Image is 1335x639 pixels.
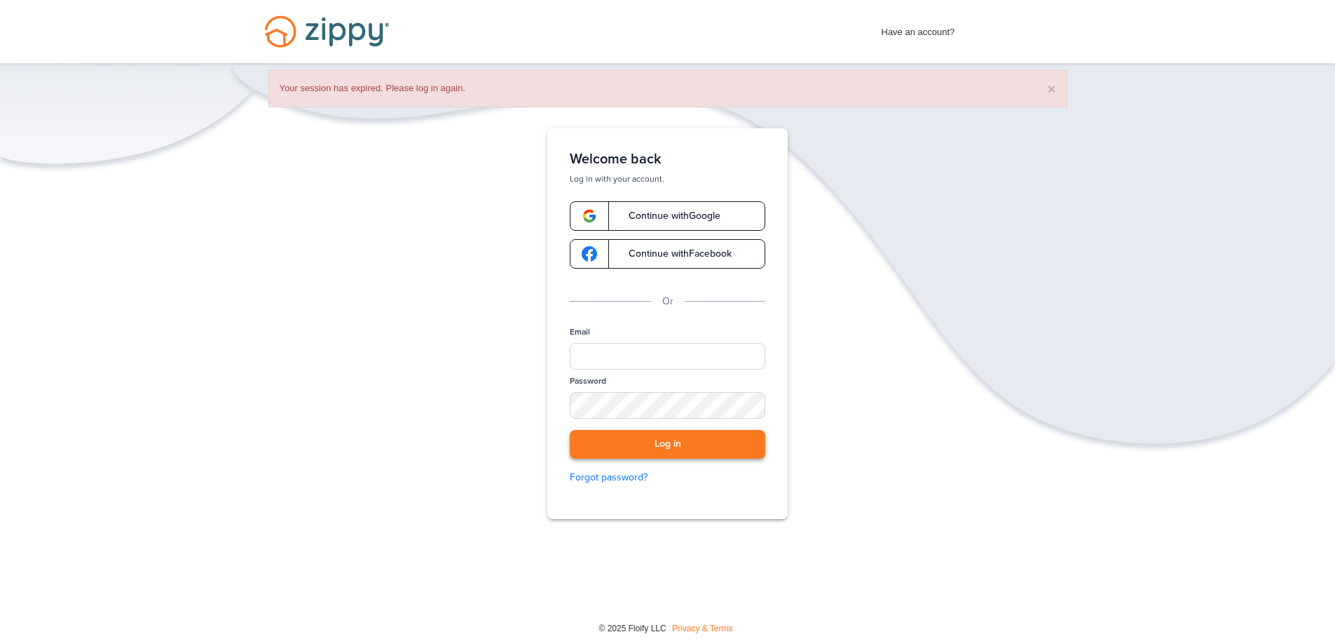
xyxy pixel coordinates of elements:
[570,392,765,419] input: Password
[570,326,590,338] label: Email
[598,624,666,633] span: © 2025 Floify LLC
[882,18,955,40] span: Have an account?
[615,249,732,259] span: Continue with Facebook
[570,375,606,387] label: Password
[1047,81,1055,96] button: ×
[662,294,673,309] p: Or
[1296,606,1331,635] img: Back to Top
[570,151,765,168] h1: Welcome back
[570,430,765,459] button: Log in
[582,246,597,262] img: google-logo
[615,211,720,221] span: Continue with Google
[570,201,765,231] a: google-logoContinue withGoogle
[570,173,765,184] p: Log in with your account.
[570,239,765,269] a: google-logoContinue withFacebook
[570,470,765,485] a: Forgot password?
[570,343,765,370] input: Email
[672,624,732,633] a: Privacy & Terms
[582,208,597,224] img: google-logo
[268,70,1067,107] div: Your session has expired. Please log in again.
